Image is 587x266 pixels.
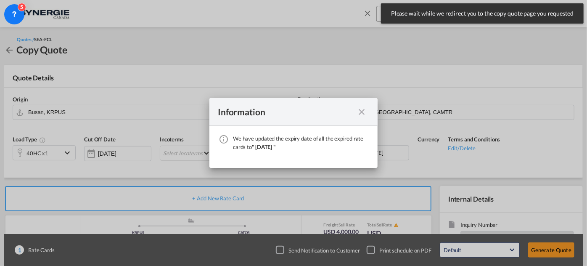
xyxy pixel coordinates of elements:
[219,134,229,144] md-icon: icon-information-outline
[218,106,354,117] div: Information
[233,134,369,151] div: We have updated the expiry date of all the expired rate cards to
[389,9,576,18] span: Please wait while we redirect you to the copy quote page you requested
[252,144,275,150] span: " [DATE] "
[6,222,36,253] iframe: Chat
[209,98,378,168] md-dialog: We have ...
[357,107,367,117] md-icon: icon-close fg-AAA8AD cursor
